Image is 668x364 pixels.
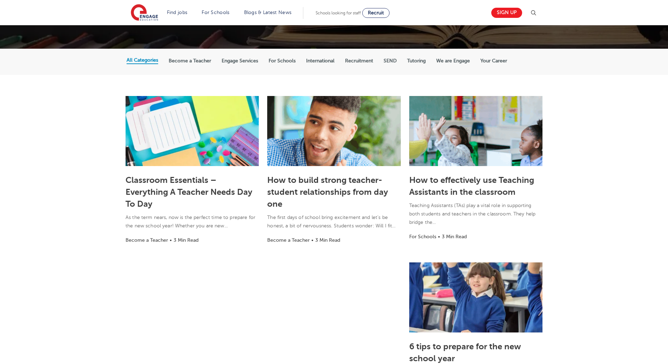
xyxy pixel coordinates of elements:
[436,233,442,241] li: •
[306,58,335,64] label: International
[491,8,522,18] a: Sign up
[362,8,390,18] a: Recruit
[174,236,198,244] li: 3 Min Read
[222,58,258,64] label: Engage Services
[316,11,361,15] span: Schools looking for staff
[267,213,400,230] p: The first days of school bring excitement and let’s be honest, a bit of nervousness. Students won...
[269,58,296,64] label: For Schools
[384,58,397,64] label: SEND
[409,233,436,241] li: For Schools
[409,342,521,363] a: 6 tips to prepare for the new school year
[126,236,168,244] li: Become a Teacher
[407,58,426,64] label: Tutoring
[368,10,384,15] span: Recruit
[131,4,158,22] img: Engage Education
[345,58,373,64] label: Recruitment
[480,58,507,64] label: Your Career
[409,175,534,197] a: How to effectively use Teaching Assistants in the classroom
[267,236,310,244] li: Become a Teacher
[310,236,315,244] li: •
[267,175,388,209] a: How to build strong teacher-student relationships from day one
[167,10,188,15] a: Find jobs
[244,10,292,15] a: Blogs & Latest News
[169,58,211,64] label: Become a Teacher
[127,57,158,63] label: All Categories
[202,10,229,15] a: For Schools
[126,213,259,230] p: As the term nears, now is the perfect time to prepare for the new school year! Whether you are new…
[168,236,174,244] li: •
[126,175,252,209] a: Classroom Essentials – Everything A Teacher Needs Day To Day
[442,233,467,241] li: 3 Min Read
[409,201,542,227] p: Teaching Assistants (TAs) play a vital role in supporting both students and teachers in the class...
[315,236,340,244] li: 3 Min Read
[436,58,470,64] label: We are Engage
